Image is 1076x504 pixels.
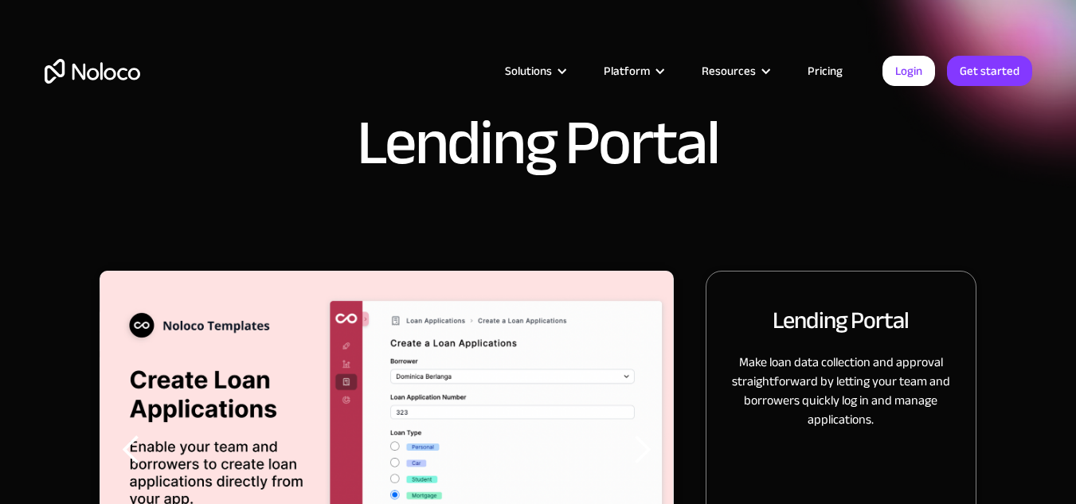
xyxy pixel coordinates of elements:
[726,353,957,429] p: Make loan data collection and approval straightforward by letting your team and borrowers quickly...
[584,61,682,81] div: Platform
[882,56,935,86] a: Login
[485,61,584,81] div: Solutions
[505,61,552,81] div: Solutions
[45,59,140,84] a: home
[788,61,863,81] a: Pricing
[682,61,788,81] div: Resources
[357,111,719,175] h1: Lending Portal
[947,56,1032,86] a: Get started
[702,61,756,81] div: Resources
[604,61,650,81] div: Platform
[773,303,909,337] h2: Lending Portal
